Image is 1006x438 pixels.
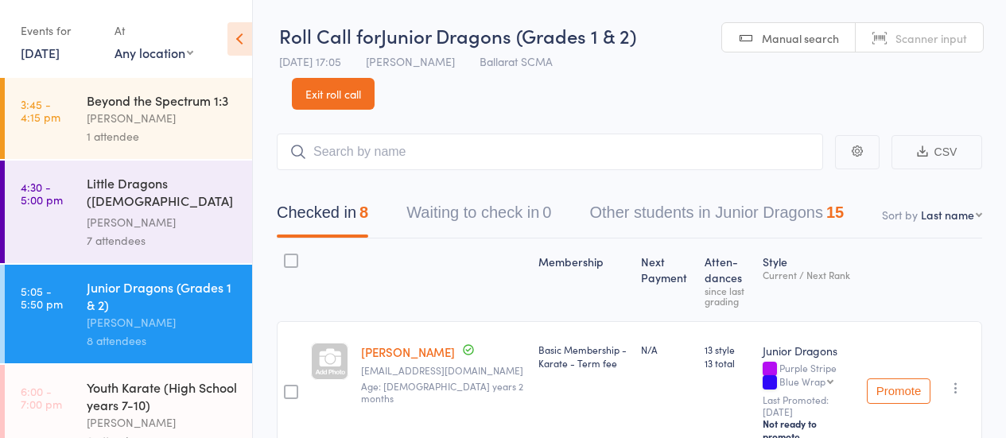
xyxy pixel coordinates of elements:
div: Purple Stripe [763,362,854,390]
div: Beyond the Spectrum 1:3 [87,91,239,109]
button: CSV [891,135,982,169]
div: [PERSON_NAME] [87,213,239,231]
time: 3:45 - 4:15 pm [21,98,60,123]
div: [PERSON_NAME] [87,109,239,127]
a: Exit roll call [292,78,375,110]
div: since last grading [705,285,750,306]
time: 4:30 - 5:00 pm [21,180,63,206]
span: [PERSON_NAME] [366,53,455,69]
div: 1 attendee [87,127,239,145]
div: 0 [542,203,551,221]
div: Basic Membership - Karate - Term fee [538,343,628,370]
span: Manual search [762,30,839,46]
div: [PERSON_NAME] [87,313,239,331]
div: Blue Wrap [779,376,825,386]
button: Checked in8 [277,196,368,238]
div: [PERSON_NAME] [87,413,239,432]
div: Any location [115,44,193,61]
label: Sort by [882,207,918,223]
span: Roll Call for [279,22,381,48]
div: Last name [921,207,974,223]
div: Style [756,246,860,314]
span: Junior Dragons (Grades 1 & 2) [381,22,636,48]
div: Next Payment [635,246,699,314]
small: Last Promoted: [DATE] [763,394,854,417]
div: Junior Dragons [763,343,854,359]
div: Current / Next Rank [763,269,854,280]
div: At [115,17,193,44]
button: Promote [867,378,930,404]
div: Junior Dragons (Grades 1 & 2) [87,278,239,313]
a: [PERSON_NAME] [361,343,455,360]
time: 6:00 - 7:00 pm [21,385,62,410]
button: Waiting to check in0 [406,196,551,238]
input: Search by name [277,134,823,170]
a: [DATE] [21,44,60,61]
span: Scanner input [895,30,967,46]
span: Age: [DEMOGRAPHIC_DATA] years 2 months [361,379,523,404]
div: Atten­dances [698,246,756,314]
div: Little Dragons ([DEMOGRAPHIC_DATA] Kindy & Prep) [87,174,239,213]
a: 4:30 -5:00 pmLittle Dragons ([DEMOGRAPHIC_DATA] Kindy & Prep)[PERSON_NAME]7 attendees [5,161,252,263]
a: 3:45 -4:15 pmBeyond the Spectrum 1:3[PERSON_NAME]1 attendee [5,78,252,159]
div: 15 [826,203,844,221]
div: 8 attendees [87,331,239,350]
small: charlesbluett@gmail.com [361,365,526,376]
span: 13 total [705,356,750,370]
span: [DATE] 17:05 [279,53,341,69]
span: Ballarat SCMA [480,53,553,69]
div: Membership [532,246,635,314]
a: 5:05 -5:50 pmJunior Dragons (Grades 1 & 2)[PERSON_NAME]8 attendees [5,265,252,363]
div: Youth Karate (High School years 7-10) [87,378,239,413]
div: 7 attendees [87,231,239,250]
time: 5:05 - 5:50 pm [21,285,63,310]
span: 13 style [705,343,750,356]
button: Other students in Junior Dragons15 [589,196,844,238]
div: N/A [641,343,693,356]
div: Events for [21,17,99,44]
div: 8 [359,203,368,221]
